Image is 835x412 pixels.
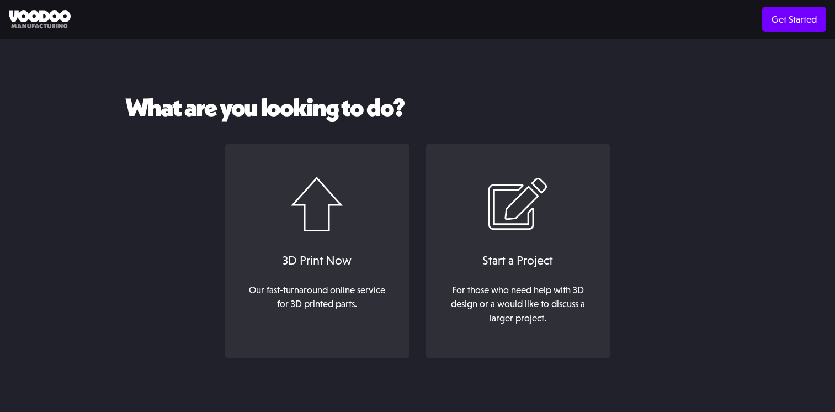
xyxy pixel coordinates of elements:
[225,144,409,359] a: 3D Print NowOur fast-turnaround online service for 3D printed parts.‍
[762,7,826,32] a: Get Started
[9,10,71,29] img: Voodoo Manufacturing logo
[443,283,592,326] div: For those who need help with 3D design or a would like to discuss a larger project.
[236,251,398,270] div: 3D Print Now
[437,251,599,270] div: Start a Project
[426,144,610,359] a: Start a ProjectFor those who need help with 3D design or a would like to discuss a larger project.
[125,94,710,122] h2: What are you looking to do?
[243,283,392,326] div: Our fast-turnaround online service for 3D printed parts. ‍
